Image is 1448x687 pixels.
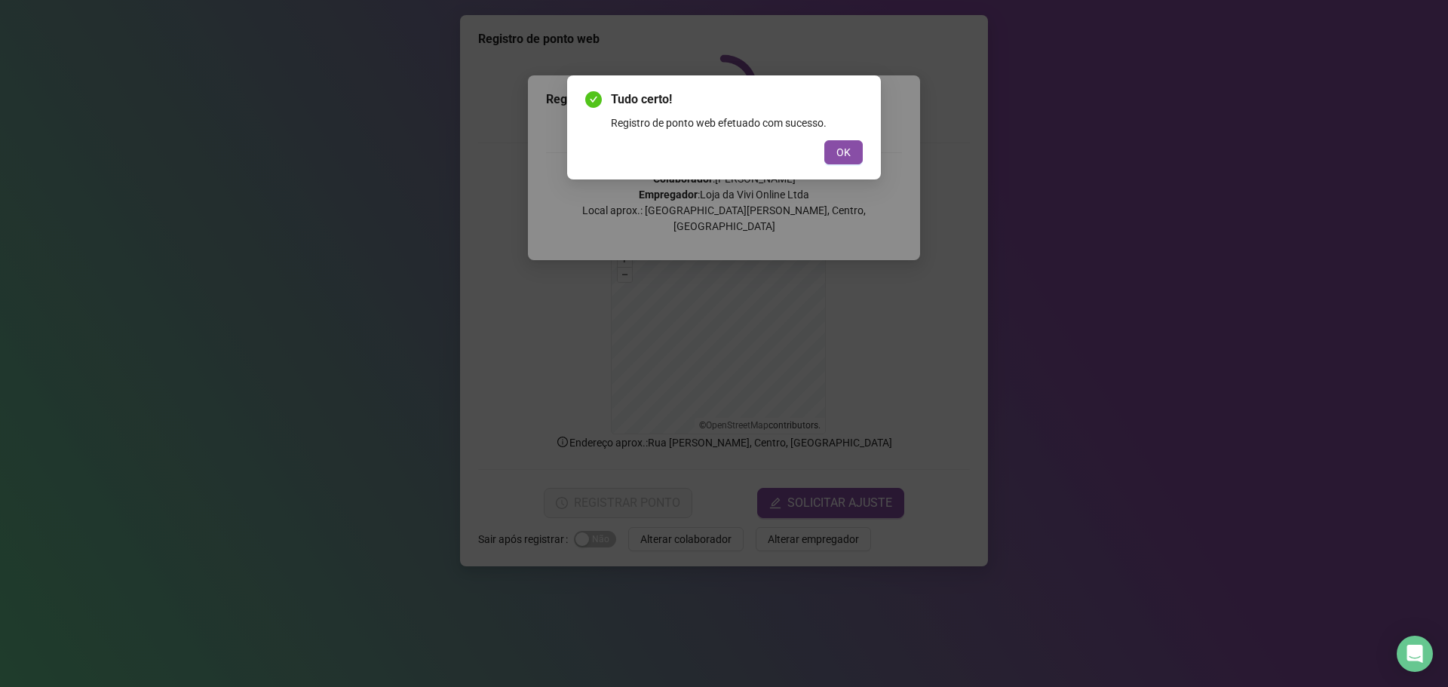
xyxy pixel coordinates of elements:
span: Tudo certo! [611,90,863,109]
div: Registro de ponto web efetuado com sucesso. [611,115,863,131]
span: check-circle [585,91,602,108]
span: OK [836,144,851,161]
button: OK [824,140,863,164]
div: Open Intercom Messenger [1397,636,1433,672]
